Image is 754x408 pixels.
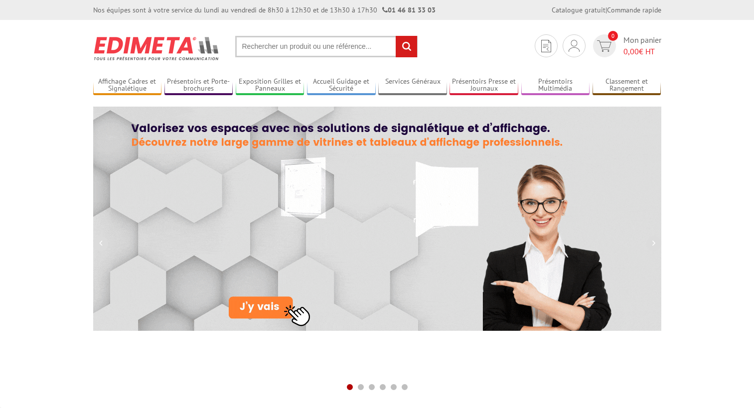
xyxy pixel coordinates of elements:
[235,36,418,57] input: Rechercher un produit ou une référence...
[307,77,376,94] a: Accueil Guidage et Sécurité
[93,5,436,15] div: Nos équipes sont à votre service du lundi au vendredi de 8h30 à 12h30 et de 13h30 à 17h30
[236,77,304,94] a: Exposition Grilles et Panneaux
[608,31,618,41] span: 0
[597,40,611,52] img: devis rapide
[378,77,447,94] a: Services Généraux
[607,5,661,14] a: Commande rapide
[623,46,661,57] span: € HT
[382,5,436,14] strong: 01 46 81 33 03
[521,77,590,94] a: Présentoirs Multimédia
[569,40,580,52] img: devis rapide
[164,77,233,94] a: Présentoirs et Porte-brochures
[552,5,605,14] a: Catalogue gratuit
[591,34,661,57] a: devis rapide 0 Mon panier 0,00€ HT
[450,77,518,94] a: Présentoirs Presse et Journaux
[93,77,162,94] a: Affichage Cadres et Signalétique
[541,40,551,52] img: devis rapide
[623,34,661,57] span: Mon panier
[593,77,661,94] a: Classement et Rangement
[93,30,220,67] img: Présentoir, panneau, stand - Edimeta - PLV, affichage, mobilier bureau, entreprise
[552,5,661,15] div: |
[396,36,417,57] input: rechercher
[623,46,639,56] span: 0,00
